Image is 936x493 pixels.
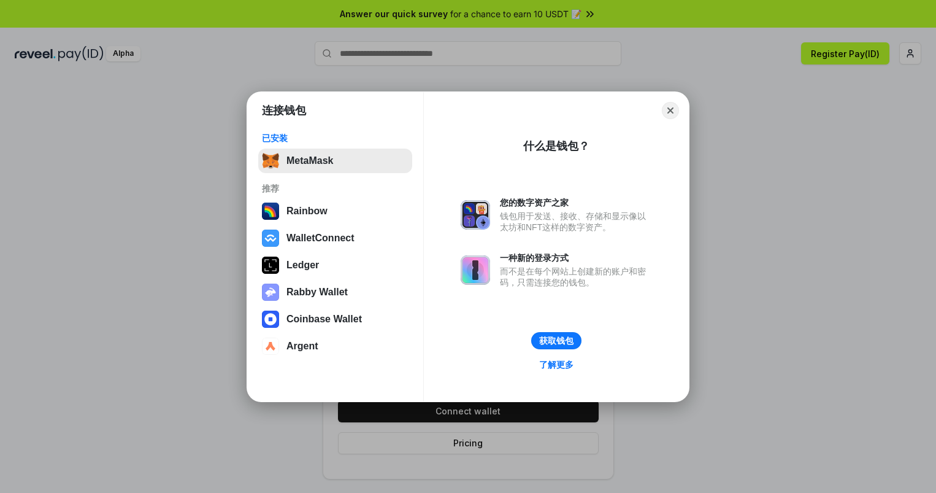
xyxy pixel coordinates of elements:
div: WalletConnect [286,233,355,244]
div: 获取钱包 [539,335,573,346]
img: svg+xml,%3Csvg%20xmlns%3D%22http%3A%2F%2Fwww.w3.org%2F2000%2Fsvg%22%20width%3D%2228%22%20height%3... [262,257,279,274]
div: 而不是在每个网站上创建新的账户和密码，只需连接您的钱包。 [500,266,652,288]
img: svg+xml,%3Csvg%20xmlns%3D%22http%3A%2F%2Fwww.w3.org%2F2000%2Fsvg%22%20fill%3D%22none%22%20viewBox... [461,255,490,285]
a: 了解更多 [532,357,581,373]
div: 钱包用于发送、接收、存储和显示像以太坊和NFT这样的数字资产。 [500,211,652,233]
button: Argent [258,334,412,359]
div: Rainbow [286,206,328,217]
h1: 连接钱包 [262,103,306,118]
div: Rabby Wallet [286,287,348,298]
button: Coinbase Wallet [258,307,412,332]
button: Rainbow [258,199,412,223]
button: WalletConnect [258,226,412,250]
img: svg+xml,%3Csvg%20width%3D%2228%22%20height%3D%2228%22%20viewBox%3D%220%200%2028%2028%22%20fill%3D... [262,230,279,247]
div: Argent [286,341,318,352]
button: 获取钱包 [531,332,581,349]
div: Ledger [286,260,319,271]
img: svg+xml,%3Csvg%20fill%3D%22none%22%20height%3D%2233%22%20viewBox%3D%220%200%2035%2033%22%20width%... [262,152,279,169]
div: 了解更多 [539,359,573,370]
button: MetaMask [258,149,412,173]
button: Close [662,102,679,119]
button: Ledger [258,253,412,278]
div: 已安装 [262,133,409,144]
div: 一种新的登录方式 [500,252,652,263]
div: 什么是钱包？ [523,139,589,153]
div: MetaMask [286,155,333,166]
img: svg+xml,%3Csvg%20width%3D%22120%22%20height%3D%22120%22%20viewBox%3D%220%200%20120%20120%22%20fil... [262,203,279,220]
div: 您的数字资产之家 [500,197,652,208]
img: svg+xml,%3Csvg%20xmlns%3D%22http%3A%2F%2Fwww.w3.org%2F2000%2Fsvg%22%20fill%3D%22none%22%20viewBox... [262,284,279,301]
div: 推荐 [262,183,409,194]
div: Coinbase Wallet [286,314,362,325]
button: Rabby Wallet [258,280,412,305]
img: svg+xml,%3Csvg%20width%3D%2228%22%20height%3D%2228%22%20viewBox%3D%220%200%2028%2028%22%20fill%3D... [262,338,279,355]
img: svg+xml,%3Csvg%20xmlns%3D%22http%3A%2F%2Fwww.w3.org%2F2000%2Fsvg%22%20fill%3D%22none%22%20viewBox... [461,200,490,230]
img: svg+xml,%3Csvg%20width%3D%2228%22%20height%3D%2228%22%20viewBox%3D%220%200%2028%2028%22%20fill%3D... [262,311,279,328]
